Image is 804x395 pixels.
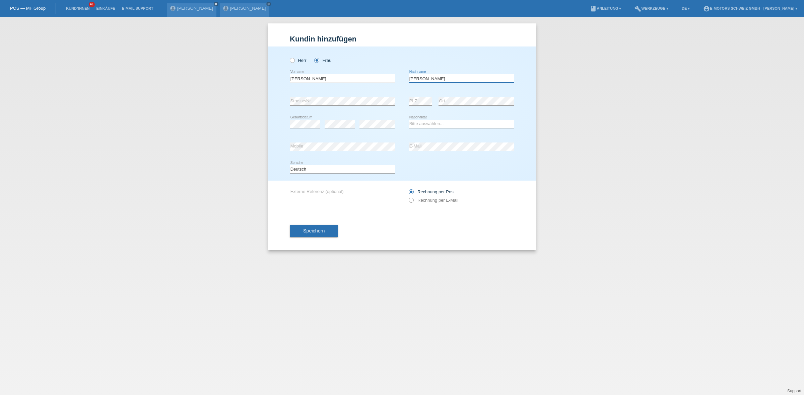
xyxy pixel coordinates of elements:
[290,35,514,43] h1: Kundin hinzufügen
[634,5,641,12] i: build
[700,6,801,10] a: account_circleE-Motors Schweiz GmbH - [PERSON_NAME] ▾
[703,5,710,12] i: account_circle
[631,6,672,10] a: buildWerkzeuge ▾
[290,58,307,63] label: Herr
[230,6,266,11] a: [PERSON_NAME]
[409,198,413,206] input: Rechnung per E-Mail
[119,6,157,10] a: E-Mail Support
[303,228,325,233] span: Speichern
[587,6,624,10] a: bookAnleitung ▾
[267,2,270,6] i: close
[177,6,213,11] a: [PERSON_NAME]
[290,225,338,237] button: Speichern
[590,5,597,12] i: book
[314,58,331,63] label: Frau
[214,2,218,6] a: close
[409,189,455,194] label: Rechnung per Post
[93,6,118,10] a: Einkäufe
[10,6,46,11] a: POS — MF Group
[409,189,413,198] input: Rechnung per Post
[63,6,93,10] a: Kund*innen
[678,6,693,10] a: DE ▾
[290,58,294,62] input: Herr
[266,2,271,6] a: close
[314,58,319,62] input: Frau
[89,2,95,7] span: 41
[409,198,458,203] label: Rechnung per E-Mail
[787,389,801,393] a: Support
